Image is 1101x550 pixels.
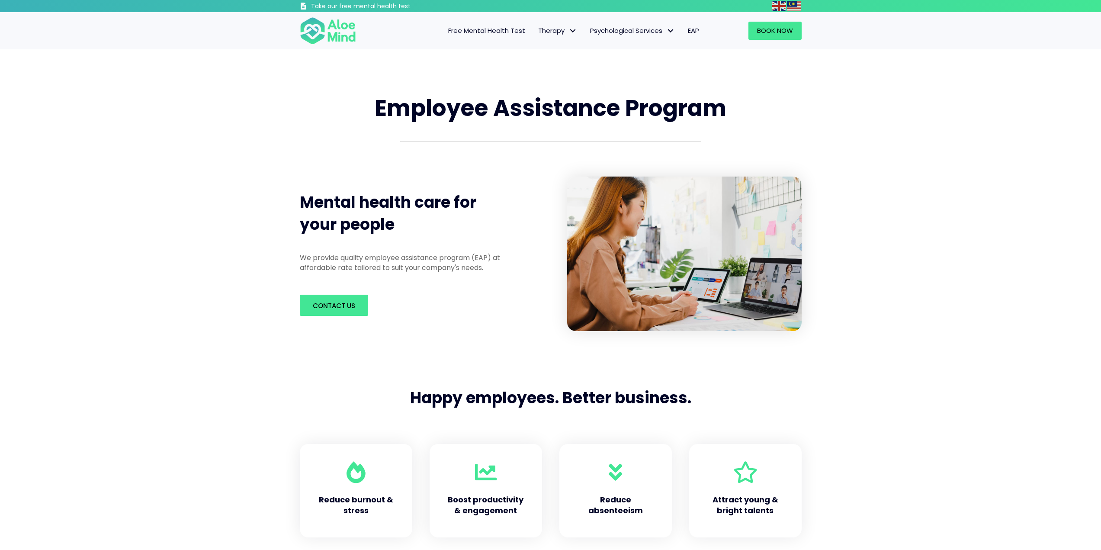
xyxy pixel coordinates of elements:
[313,301,355,310] span: Contact us
[590,26,675,35] span: Psychological Services
[567,25,579,37] span: Therapy: submenu
[688,26,699,35] span: EAP
[300,2,457,12] a: Take our free mental health test
[300,191,476,235] span: Mental health care for your people
[447,494,525,516] h5: Boost productivity & engagement
[787,1,801,11] img: ms
[442,22,532,40] a: Free Mental Health Test
[757,26,793,35] span: Book Now
[748,22,802,40] a: Book Now
[538,26,577,35] span: Therapy
[772,1,787,11] a: English
[772,1,786,11] img: en
[681,22,706,40] a: EAP
[300,16,356,45] img: Aloe mind Logo
[300,253,515,273] p: We provide quality employee assistance program (EAP) at affordable rate tailored to suit your com...
[664,25,677,37] span: Psychological Services: submenu
[375,92,726,124] span: Employee Assistance Program
[300,295,368,316] a: Contact us
[532,22,584,40] a: TherapyTherapy: submenu
[584,22,681,40] a: Psychological ServicesPsychological Services: submenu
[577,494,655,516] h5: Reduce absenteeism
[448,26,525,35] span: Free Mental Health Test
[706,494,784,516] h5: Attract young & bright talents
[317,494,395,516] h5: Reduce burnout & stress
[567,177,802,331] img: asian-laptop-talk-colleague
[787,1,802,11] a: Malay
[367,22,706,40] nav: Menu
[311,2,457,11] h3: Take our free mental health test
[410,387,691,409] span: Happy employees. Better business.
